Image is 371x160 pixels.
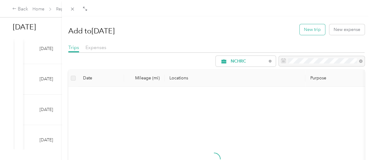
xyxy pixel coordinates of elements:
th: Mileage (mi) [124,70,165,87]
span: NCHRC [231,59,267,63]
span: Expenses [85,44,106,50]
th: Date [78,70,124,87]
h1: Add to [DATE] [68,24,115,38]
span: Trips [68,44,79,50]
iframe: Everlance-gr Chat Button Frame [337,126,371,160]
button: New expense [329,24,365,35]
th: Locations [165,70,305,87]
button: New trip [300,24,325,35]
